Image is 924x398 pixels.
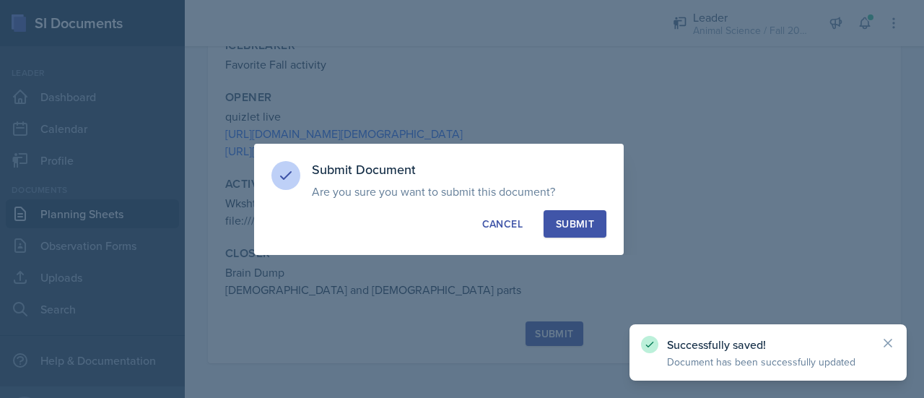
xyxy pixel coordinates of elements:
[667,355,869,369] p: Document has been successfully updated
[312,184,606,199] p: Are you sure you want to submit this document?
[312,161,606,178] h3: Submit Document
[556,217,594,231] div: Submit
[482,217,523,231] div: Cancel
[544,210,606,238] button: Submit
[667,337,869,352] p: Successfully saved!
[470,210,535,238] button: Cancel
